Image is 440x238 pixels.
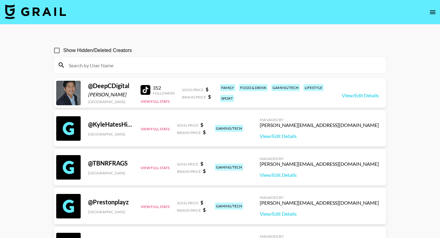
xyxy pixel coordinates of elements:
[215,164,243,171] div: gaming/tech
[260,211,379,217] a: View/Edit Details
[65,60,382,70] input: Search by User Name
[177,162,199,166] span: Song Price:
[141,127,170,131] button: View Full Stats
[239,84,268,91] div: food & drink
[88,91,133,98] div: [PERSON_NAME]
[88,210,133,214] div: [GEOGRAPHIC_DATA]
[177,130,202,135] span: Brand Price:
[88,132,133,136] div: [GEOGRAPHIC_DATA]
[203,129,206,135] strong: $
[200,122,203,128] strong: $
[88,82,133,90] div: @ DeepCDigital
[88,99,133,104] div: [GEOGRAPHIC_DATA]
[260,117,379,122] div: Managed By
[260,156,379,161] div: Managed By
[260,200,379,206] div: [PERSON_NAME][EMAIL_ADDRESS][DOMAIN_NAME]
[200,161,203,166] strong: $
[141,99,170,104] button: View Full Stats
[182,95,207,99] span: Brand Price:
[177,201,199,205] span: Song Price:
[260,195,379,200] div: Managed By
[271,84,300,91] div: gaming/tech
[215,203,243,210] div: gaming/tech
[177,123,199,128] span: Song Price:
[342,92,379,99] a: View/Edit Details
[208,94,211,99] strong: $
[153,91,175,95] div: Followers
[260,172,379,178] a: View/Edit Details
[215,125,243,132] div: gaming/tech
[200,199,203,205] strong: $
[153,85,175,91] div: 352
[220,84,235,91] div: family
[63,47,132,54] span: Show Hidden/Deleted Creators
[260,161,379,167] div: [PERSON_NAME][EMAIL_ADDRESS][DOMAIN_NAME]
[203,207,206,213] strong: $
[182,87,204,92] span: Song Price:
[88,171,133,175] div: [GEOGRAPHIC_DATA]
[177,208,202,213] span: Brand Price:
[303,84,324,91] div: lifestyle
[206,86,208,92] strong: $
[88,121,133,128] div: @ KyleHatesHiking
[427,6,439,18] button: open drawer
[5,4,66,19] img: Grail Talent
[141,204,170,209] button: View Full Stats
[260,122,379,128] div: [PERSON_NAME][EMAIL_ADDRESS][DOMAIN_NAME]
[88,159,133,167] div: @ TBNRFRAGS
[220,95,234,102] div: sport
[203,168,206,174] strong: $
[177,169,202,174] span: Brand Price:
[260,133,379,139] a: View/Edit Details
[141,165,170,170] button: View Full Stats
[88,198,133,206] div: @ Prestonplayz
